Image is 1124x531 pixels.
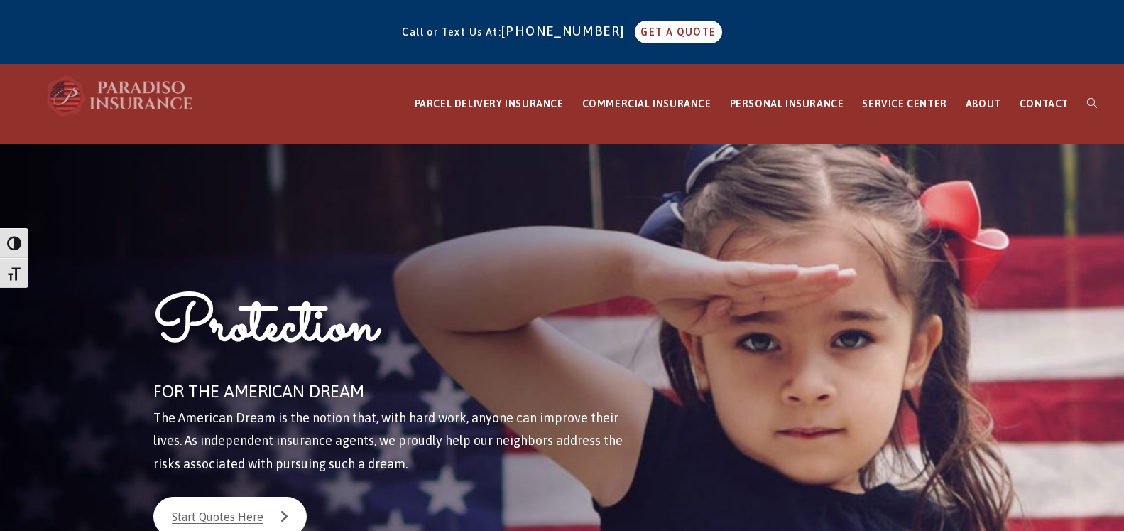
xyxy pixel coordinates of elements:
a: GET A QUOTE [635,21,721,43]
img: Paradiso Insurance [43,75,199,117]
span: PARCEL DELIVERY INSURANCE [415,98,564,109]
span: CONTACT [1020,98,1069,109]
a: [PHONE_NUMBER] [501,23,632,38]
span: PERSONAL INSURANCE [730,98,844,109]
a: COMMERCIAL INSURANCE [573,65,721,144]
a: SERVICE CENTER [853,65,956,144]
a: ABOUT [956,65,1010,144]
span: The American Dream is the notion that, with hard work, anyone can improve their lives. As indepen... [153,410,623,471]
span: Call or Text Us At: [402,26,501,38]
a: PARCEL DELIVERY INSURANCE [405,65,573,144]
h1: Protection [153,286,650,376]
span: COMMERCIAL INSURANCE [582,98,711,109]
a: CONTACT [1010,65,1078,144]
a: PERSONAL INSURANCE [721,65,853,144]
span: FOR THE AMERICAN DREAM [153,382,364,401]
span: SERVICE CENTER [862,98,946,109]
span: ABOUT [966,98,1001,109]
